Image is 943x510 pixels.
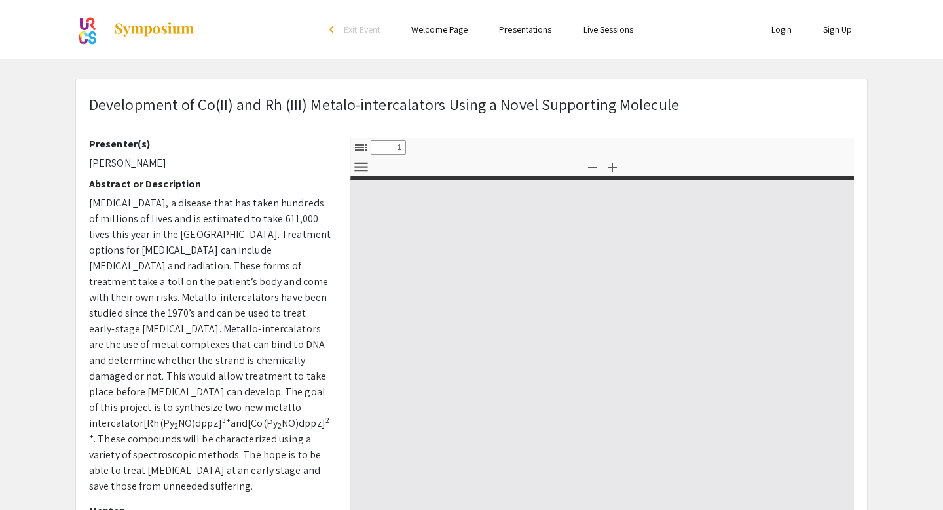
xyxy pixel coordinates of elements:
[113,22,195,37] img: Symposium by ForagerOne
[89,195,331,494] p: [Rh(Py NO)dppz] [Co(Py NO)dppz]
[89,94,679,115] span: Development of Co(II) and Rh (III) Metalo-intercalators Using a Novel Supporting Molecule
[89,138,331,150] h2: Presenter(s)
[371,140,406,155] input: Page
[411,24,468,35] a: Welcome Page
[344,24,380,35] span: Exit Event
[350,138,372,157] button: Toggle Sidebar
[278,421,282,431] sub: 2
[329,26,337,33] div: arrow_back_ios
[75,13,195,46] a: ATP Symposium
[89,415,329,441] sup: 2+
[499,24,551,35] a: Presentations
[89,178,331,190] h2: Abstract or Description
[823,24,852,35] a: Sign Up
[75,13,100,46] img: ATP Symposium
[89,155,331,171] p: [PERSON_NAME]
[771,24,792,35] a: Login
[89,196,331,430] span: [MEDICAL_DATA], a disease that has taken hundreds of millions of lives and is estimated to take 6...
[582,157,604,176] button: Zoom Out
[231,416,248,430] span: and
[601,157,623,176] button: Zoom In
[350,157,372,176] button: Tools
[89,432,321,493] span: . These compounds will be characterized using a variety of spectroscopic methods. The hope is to ...
[583,24,633,35] a: Live Sessions
[222,415,231,425] sup: 3+
[174,421,178,431] sub: 2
